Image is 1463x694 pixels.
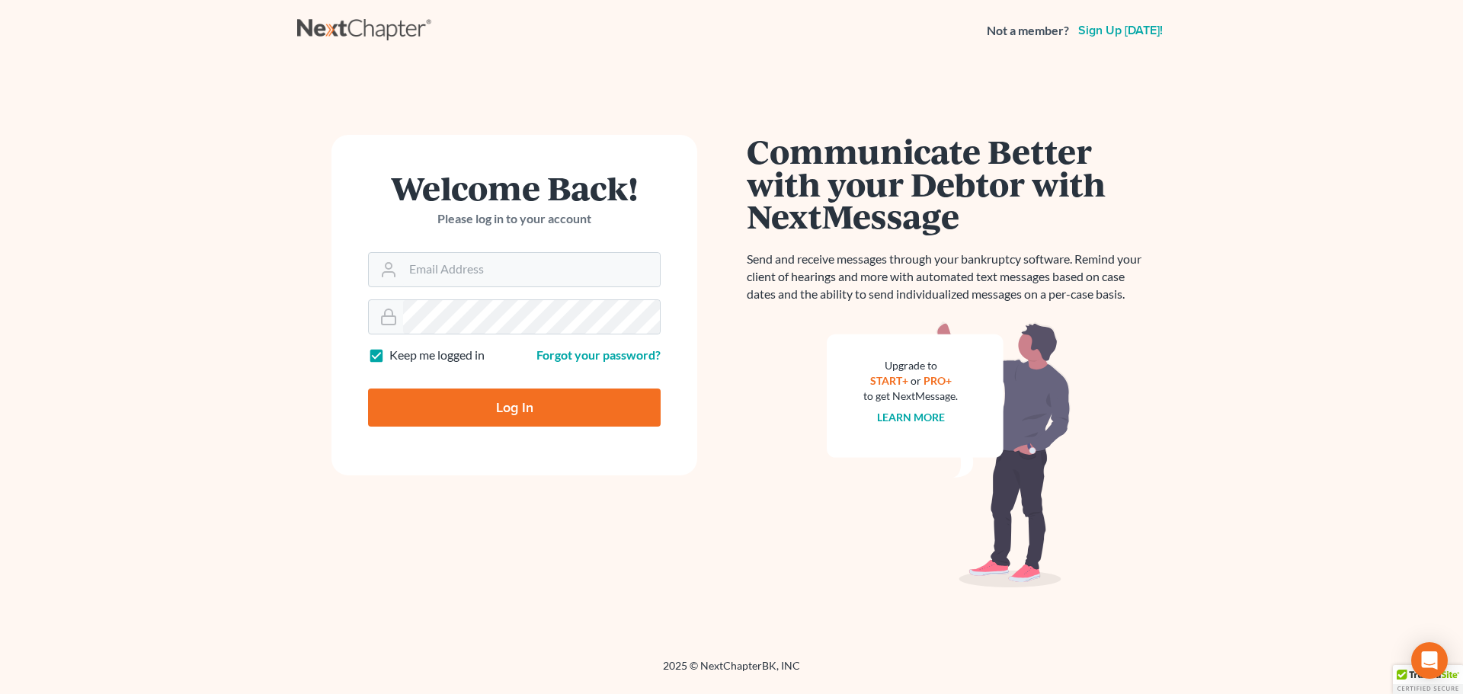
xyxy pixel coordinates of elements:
[870,374,908,387] a: START+
[1393,665,1463,694] div: TrustedSite Certified
[1075,24,1166,37] a: Sign up [DATE]!
[877,411,945,424] a: Learn more
[368,389,661,427] input: Log In
[827,321,1071,588] img: nextmessage_bg-59042aed3d76b12b5cd301f8e5b87938c9018125f34e5fa2b7a6b67550977c72.svg
[911,374,921,387] span: or
[987,22,1069,40] strong: Not a member?
[747,251,1151,303] p: Send and receive messages through your bankruptcy software. Remind your client of hearings and mo...
[747,135,1151,232] h1: Communicate Better with your Debtor with NextMessage
[403,253,660,286] input: Email Address
[863,389,958,404] div: to get NextMessage.
[863,358,958,373] div: Upgrade to
[536,347,661,362] a: Forgot your password?
[924,374,952,387] a: PRO+
[389,347,485,364] label: Keep me logged in
[368,210,661,228] p: Please log in to your account
[368,171,661,204] h1: Welcome Back!
[297,658,1166,686] div: 2025 © NextChapterBK, INC
[1411,642,1448,679] div: Open Intercom Messenger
